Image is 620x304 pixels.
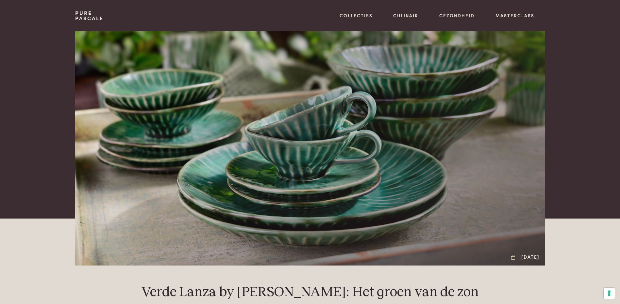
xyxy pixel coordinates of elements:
div: [DATE] [511,253,540,260]
button: Uw voorkeuren voor toestemming voor trackingtechnologieën [604,288,615,299]
a: PurePascale [75,10,104,21]
h1: Verde Lanza by [PERSON_NAME]: Het groen van de zon [141,284,478,301]
a: Gezondheid [439,12,475,19]
a: Masterclass [495,12,534,19]
a: Collecties [340,12,373,19]
a: Culinair [393,12,418,19]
